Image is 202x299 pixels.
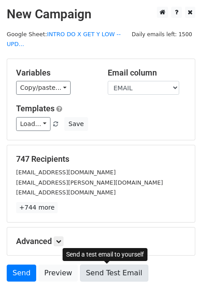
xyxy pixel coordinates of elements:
a: Send [7,265,36,282]
a: INTRO DO X GET Y LOW -- UPD... [7,31,121,48]
iframe: Chat Widget [157,256,202,299]
h5: Variables [16,68,94,78]
h5: Advanced [16,236,186,246]
a: Daily emails left: 1500 [129,31,195,38]
div: Send a test email to yourself [63,248,147,261]
small: [EMAIL_ADDRESS][DOMAIN_NAME] [16,169,116,176]
span: Daily emails left: 1500 [129,29,195,39]
h5: Email column [108,68,186,78]
a: +744 more [16,202,58,213]
h2: New Campaign [7,7,195,22]
a: Templates [16,104,55,113]
a: Load... [16,117,50,131]
a: Send Test Email [80,265,148,282]
h5: 747 Recipients [16,154,186,164]
a: Copy/paste... [16,81,71,95]
small: [EMAIL_ADDRESS][PERSON_NAME][DOMAIN_NAME] [16,179,163,186]
small: [EMAIL_ADDRESS][DOMAIN_NAME] [16,189,116,196]
button: Save [64,117,88,131]
a: Preview [38,265,78,282]
small: Google Sheet: [7,31,121,48]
